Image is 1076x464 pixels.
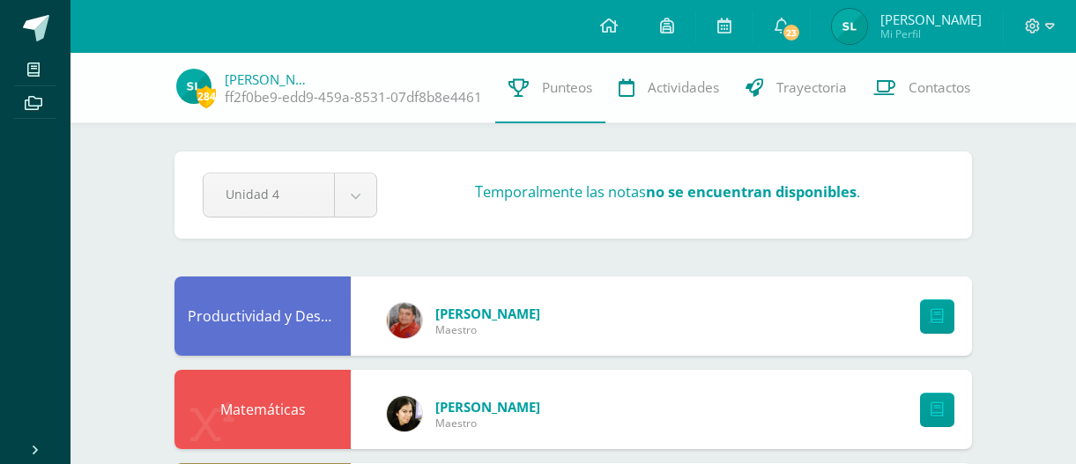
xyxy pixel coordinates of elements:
span: 23 [782,23,801,42]
span: Maestro [435,322,540,337]
span: Trayectoria [776,78,847,97]
strong: no se encuentran disponibles [646,181,857,202]
a: [PERSON_NAME] [435,305,540,322]
div: Matemáticas [174,370,351,449]
a: Trayectoria [732,53,860,123]
div: Productividad y Desarrollo [174,276,351,356]
a: Actividades [605,53,732,123]
span: [PERSON_NAME] [880,11,982,28]
img: 1dd4c46a982505eda2d2997edeb19b04.png [176,69,211,104]
span: Unidad 4 [226,173,312,215]
img: 05ddfdc08264272979358467217619c8.png [387,303,422,338]
a: Contactos [860,53,983,123]
span: Punteos [542,78,592,97]
span: 284 [197,85,216,107]
span: Contactos [909,78,970,97]
a: [PERSON_NAME] [435,398,540,416]
h3: Temporalmente las notas . [475,181,860,202]
a: [PERSON_NAME] [225,70,313,88]
img: 1dd4c46a982505eda2d2997edeb19b04.png [832,9,867,44]
span: Maestro [435,416,540,431]
span: Mi Perfil [880,26,982,41]
a: ff2f0be9-edd9-459a-8531-07df8b8e4461 [225,88,482,107]
span: Actividades [648,78,719,97]
a: Unidad 4 [204,173,376,217]
img: 816955a6d5bcaf77421aadecd6e2399d.png [387,396,422,431]
a: Punteos [495,53,605,123]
